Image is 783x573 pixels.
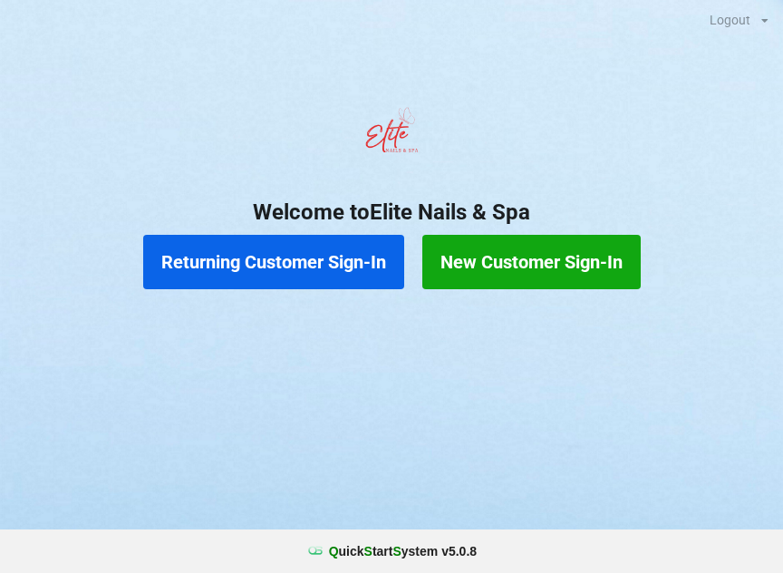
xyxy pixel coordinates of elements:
[710,14,750,26] div: Logout
[306,542,324,560] img: favicon.ico
[143,235,404,289] button: Returning Customer Sign-In
[329,542,477,560] b: uick tart ystem v 5.0.8
[364,544,372,558] span: S
[355,99,428,171] img: EliteNailsSpa-Logo1.png
[392,544,401,558] span: S
[422,235,641,289] button: New Customer Sign-In
[329,544,339,558] span: Q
